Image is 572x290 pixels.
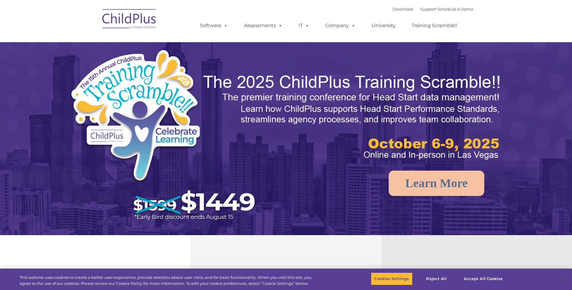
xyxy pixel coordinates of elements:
a: Company [319,20,362,32]
button: Reject All [418,273,455,285]
font: | [393,7,473,11]
a: Assessments [238,20,289,32]
a: IT [292,20,315,32]
span: Phone number [84,65,109,69]
a: University [365,20,402,32]
a: Download [393,7,413,11]
button: Accept All Cookies [460,273,506,285]
div: This website uses cookies to create a better user experience, provide statistics about user visit... [20,275,314,286]
a: Support [420,7,436,11]
span: Last name [84,40,102,44]
img: ChildPlus by Procare Solutions [99,5,160,35]
button: Cookies Settings [371,273,412,285]
a: Schedule A Demo [438,7,473,11]
a: Training Scramble!! [406,20,463,32]
a: Software [194,20,234,32]
button: Close [556,272,569,285]
a: Learn More [389,171,484,196]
